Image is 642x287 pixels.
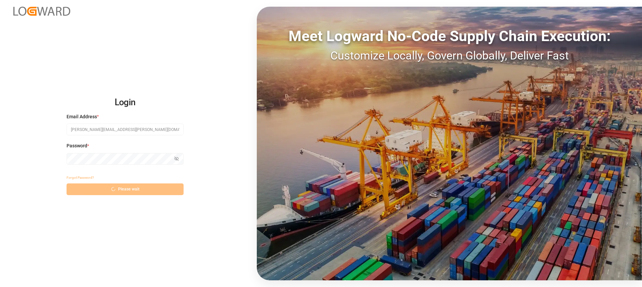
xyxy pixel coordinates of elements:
[257,25,642,47] div: Meet Logward No-Code Supply Chain Execution:
[67,92,184,113] h2: Login
[257,47,642,64] div: Customize Locally, Govern Globally, Deliver Fast
[13,7,70,16] img: Logward_new_orange.png
[67,113,97,120] span: Email Address
[67,142,87,149] span: Password
[67,124,184,135] input: Enter your email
